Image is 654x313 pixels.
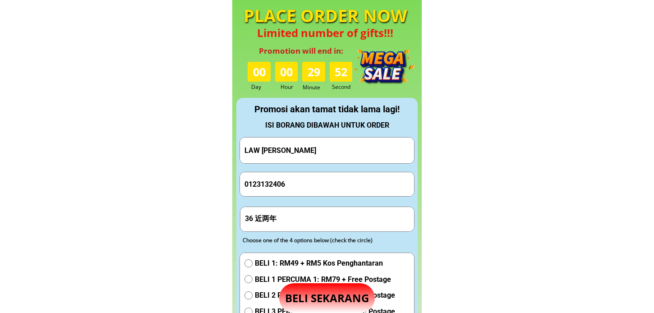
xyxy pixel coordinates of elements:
h3: Second [332,83,354,91]
span: BELI 2 PERCUMA 2: RM119 + Free Postage [255,290,395,301]
p: BELI SEKARANG [279,283,375,313]
h4: Limited number of gifts!!! [245,27,405,40]
input: Your Full Name/ Nama Penuh [242,138,412,163]
span: BELI 1: RM49 + RM5 Kos Penghantaran [255,258,395,269]
div: ISI BORANG DIBAWAH UNTUK ORDER [237,120,417,131]
h3: Promotion will end in: [249,45,353,57]
h3: Minute [303,83,327,92]
input: Address(Ex: 52 Jalan Wirawati 7, Maluri, 55100 Kuala Lumpur) [243,207,412,231]
div: Choose one of the 4 options below (check the circle) [243,236,395,244]
span: BELI 1 PERCUMA 1: RM79 + Free Postage [255,274,395,285]
input: Phone Number/ Nombor Telefon [242,172,412,196]
div: Promosi akan tamat tidak lama lagi! [237,102,417,116]
h3: Day [251,83,274,91]
h4: PLACE ORDER NOW [240,4,410,28]
h3: Hour [281,83,299,91]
